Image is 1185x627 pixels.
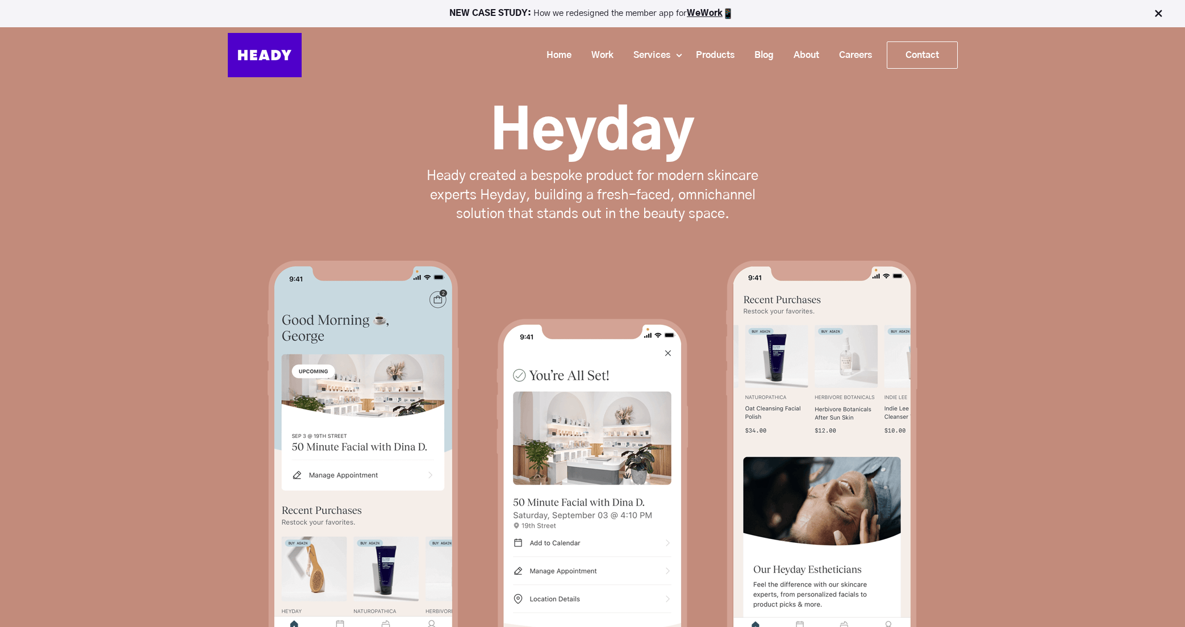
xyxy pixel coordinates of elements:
p: Heady created a bespoke product for modern skincare experts Heyday, building a fresh-faced, omnic... [412,167,773,224]
img: app emoji [723,8,734,19]
h1: Heyday [268,99,917,167]
a: Home [532,45,577,66]
a: Services [619,45,676,66]
img: Heady_Logo_Web-01 (1) [228,33,302,77]
div: Navigation Menu [313,41,958,69]
a: Contact [887,42,957,68]
a: About [779,45,825,66]
strong: NEW CASE STUDY: [449,9,533,18]
p: How we redesigned the member app for [5,8,1180,19]
a: Work [577,45,619,66]
a: WeWork [687,9,723,18]
a: Products [682,45,740,66]
a: Careers [825,45,878,66]
a: Blog [740,45,779,66]
img: Close Bar [1153,8,1164,19]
